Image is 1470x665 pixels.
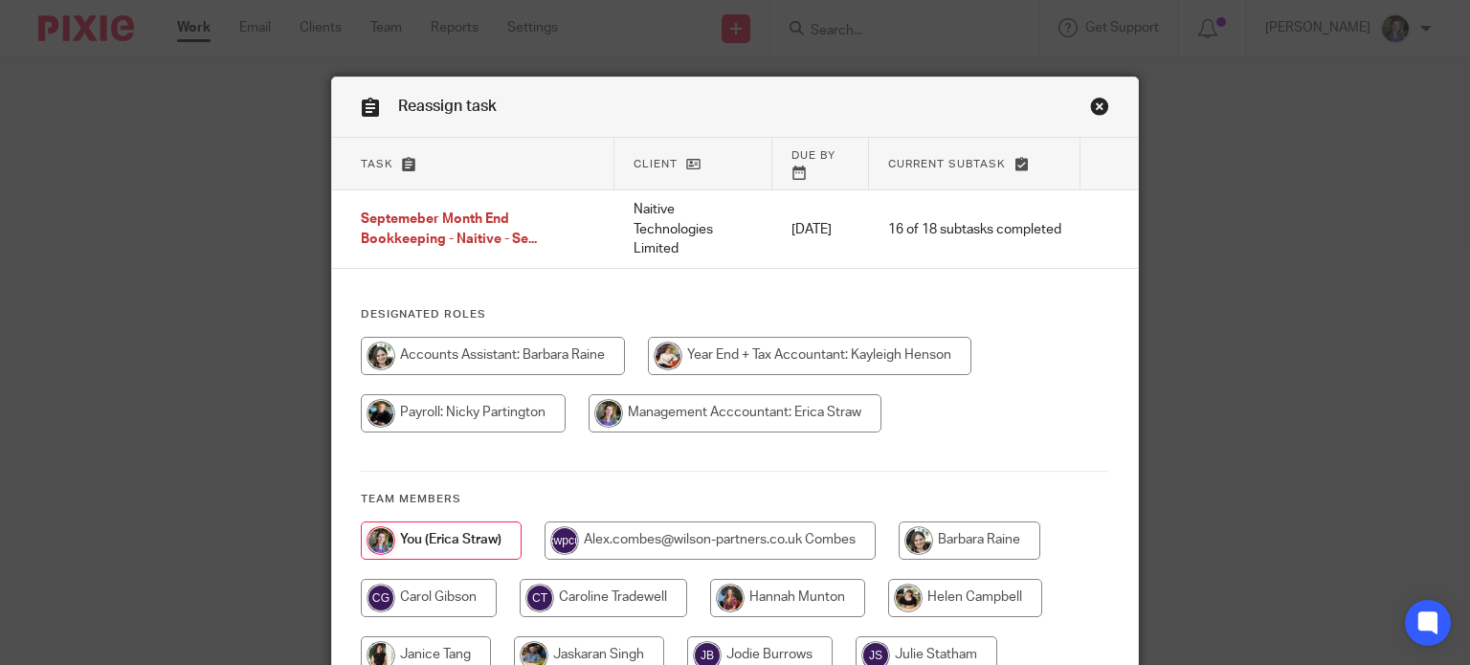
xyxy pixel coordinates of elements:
[361,159,393,169] span: Task
[888,159,1006,169] span: Current subtask
[1090,97,1109,122] a: Close this dialog window
[634,159,678,169] span: Client
[791,150,835,161] span: Due by
[361,307,1110,322] h4: Designated Roles
[869,190,1080,269] td: 16 of 18 subtasks completed
[634,200,754,258] p: Naitive Technologies Limited
[791,220,850,239] p: [DATE]
[361,212,537,246] span: Septemeber Month End Bookkeeping - Naitive - Se...
[398,99,497,114] span: Reassign task
[361,492,1110,507] h4: Team members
